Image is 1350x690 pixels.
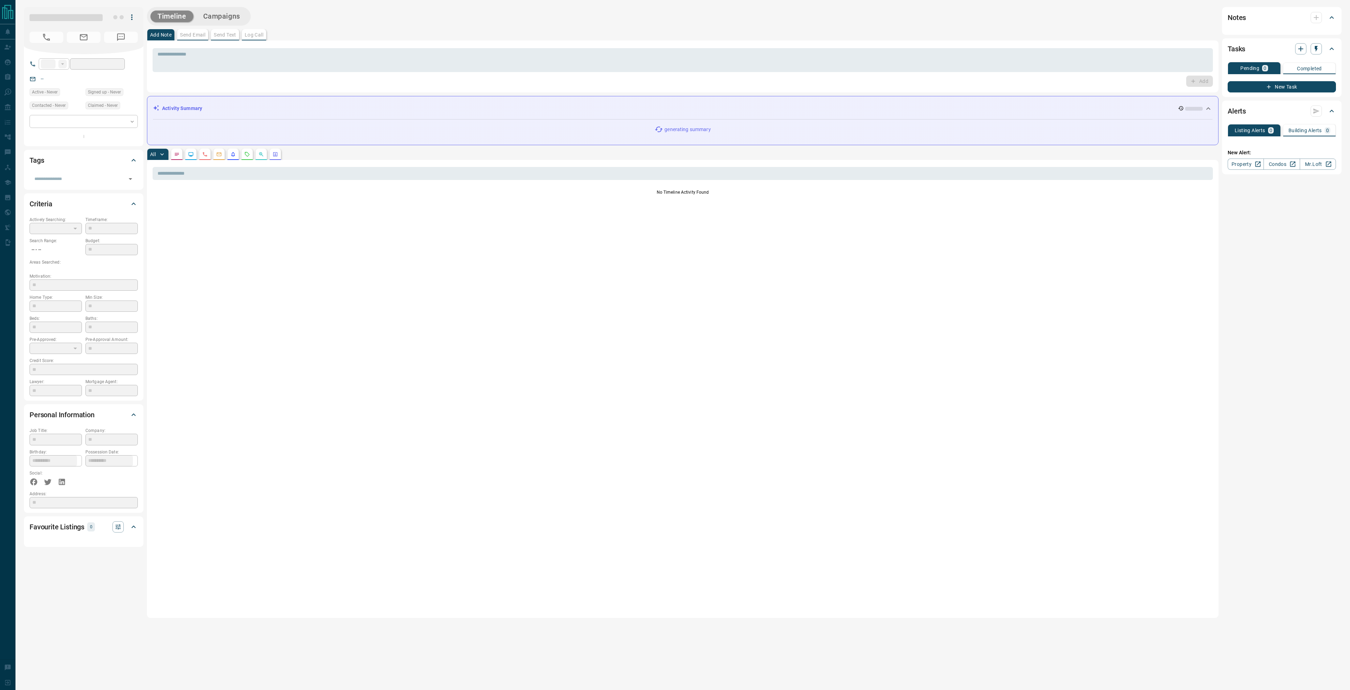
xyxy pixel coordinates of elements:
[41,76,44,82] a: --
[30,491,138,497] p: Address:
[32,102,66,109] span: Contacted - Never
[85,427,138,434] p: Company:
[88,102,118,109] span: Claimed - Never
[162,105,202,112] p: Activity Summary
[272,151,278,157] svg: Agent Actions
[85,217,138,223] p: Timeframe:
[1228,149,1336,156] p: New Alert:
[89,523,93,531] p: 0
[174,151,180,157] svg: Notes
[30,294,82,301] p: Home Type:
[30,315,82,322] p: Beds:
[30,449,82,455] p: Birthday:
[30,244,82,256] p: -- - --
[85,379,138,385] p: Mortgage Agent:
[30,155,44,166] h2: Tags
[244,151,250,157] svg: Requests
[196,11,247,22] button: Campaigns
[1228,12,1246,23] h2: Notes
[216,151,222,157] svg: Emails
[1240,66,1259,71] p: Pending
[1228,105,1246,117] h2: Alerts
[104,32,138,43] span: No Number
[30,379,82,385] p: Lawyer:
[85,336,138,343] p: Pre-Approval Amount:
[1228,103,1336,120] div: Alerts
[30,409,95,420] h2: Personal Information
[1235,128,1265,133] p: Listing Alerts
[88,89,121,96] span: Signed up - Never
[30,238,82,244] p: Search Range:
[126,174,135,184] button: Open
[258,151,264,157] svg: Opportunities
[1300,159,1336,170] a: Mr.Loft
[230,151,236,157] svg: Listing Alerts
[188,151,194,157] svg: Lead Browsing Activity
[85,449,138,455] p: Possession Date:
[1228,40,1336,57] div: Tasks
[30,521,84,533] h2: Favourite Listings
[664,126,711,133] p: generating summary
[153,102,1213,115] div: Activity Summary
[1264,159,1300,170] a: Condos
[1228,9,1336,26] div: Notes
[30,336,82,343] p: Pre-Approved:
[30,152,138,169] div: Tags
[202,151,208,157] svg: Calls
[30,470,82,476] p: Social:
[150,152,156,157] p: All
[153,189,1213,195] p: No Timeline Activity Found
[1269,128,1272,133] p: 0
[30,273,138,279] p: Motivation:
[150,11,193,22] button: Timeline
[30,32,63,43] span: No Number
[30,198,52,209] h2: Criteria
[85,238,138,244] p: Budget:
[1288,128,1322,133] p: Building Alerts
[1228,81,1336,92] button: New Task
[1326,128,1329,133] p: 0
[30,195,138,212] div: Criteria
[30,518,138,535] div: Favourite Listings0
[30,217,82,223] p: Actively Searching:
[1264,66,1266,71] p: 0
[32,89,58,96] span: Active - Never
[30,427,82,434] p: Job Title:
[1228,43,1245,54] h2: Tasks
[150,32,172,37] p: Add Note
[30,259,138,265] p: Areas Searched:
[30,406,138,423] div: Personal Information
[67,32,101,43] span: No Email
[85,294,138,301] p: Min Size:
[1297,66,1322,71] p: Completed
[85,315,138,322] p: Baths:
[1228,159,1264,170] a: Property
[30,357,138,364] p: Credit Score:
